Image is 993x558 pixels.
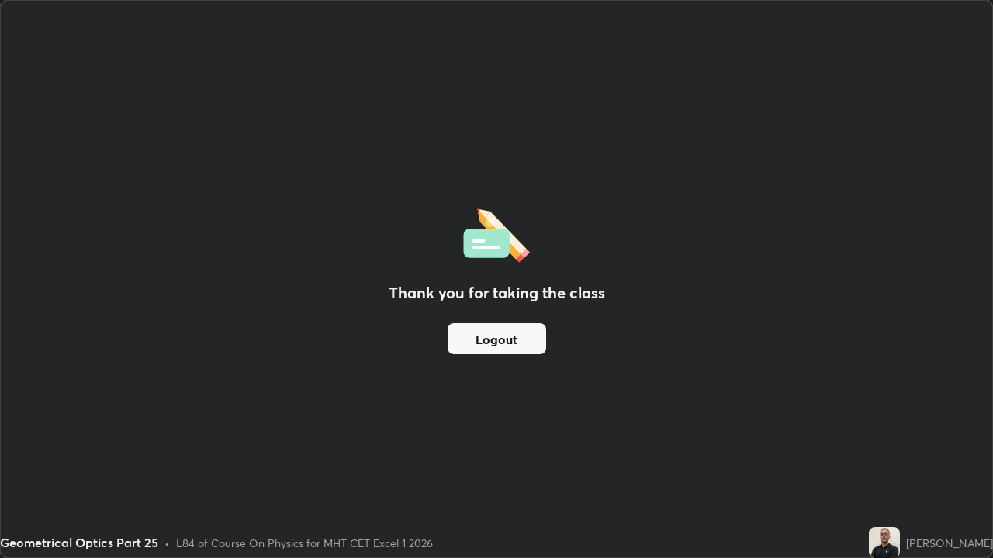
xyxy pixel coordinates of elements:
div: • [164,535,170,551]
button: Logout [448,323,546,354]
div: L84 of Course On Physics for MHT CET Excel 1 2026 [176,535,433,551]
div: [PERSON_NAME] [906,535,993,551]
h2: Thank you for taking the class [389,281,605,305]
img: offlineFeedback.1438e8b3.svg [463,204,530,263]
img: 8c1fde6419384cb7889f551dfce9ab8f.jpg [869,527,900,558]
